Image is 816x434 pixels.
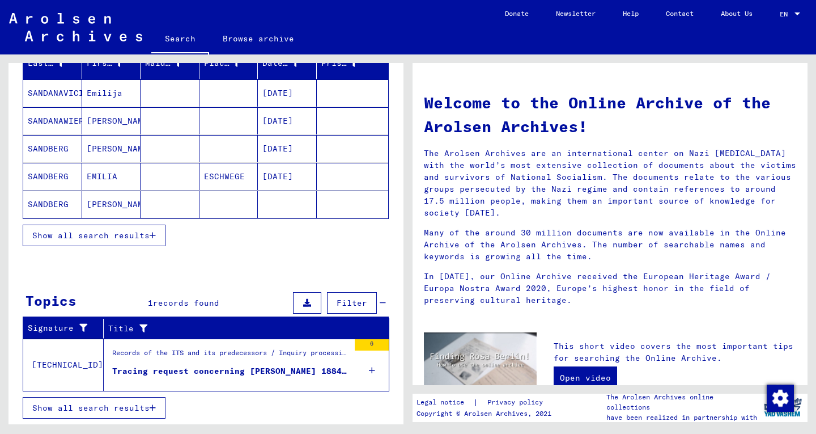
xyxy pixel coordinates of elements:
[32,230,150,241] span: Show all search results
[199,47,258,79] mat-header-cell: Place of Birth
[82,47,141,79] mat-header-cell: First Name
[112,365,349,377] div: Tracing request concerning [PERSON_NAME] 1884-00-00
[327,292,377,314] button: Filter
[23,47,82,79] mat-header-cell: Last Name
[28,319,103,338] div: Signature
[23,163,82,190] mat-cell: SANDBERG
[780,10,788,18] mat-select-trigger: EN
[258,107,317,134] mat-cell: [DATE]
[28,57,65,69] div: Last Name
[554,366,617,389] a: Open video
[424,227,796,263] p: Many of the around 30 million documents are now available in the Online Archive of the Arolsen Ar...
[148,298,153,308] span: 1
[321,54,375,72] div: Prisoner #
[23,107,82,134] mat-cell: SANDANAWIERÜS
[28,322,89,334] div: Signature
[317,47,389,79] mat-header-cell: Prisoner #
[762,393,804,422] img: yv_logo.png
[355,339,389,351] div: 6
[424,271,796,306] p: In [DATE], our Online Archive received the European Heritage Award / Europa Nostra Award 2020, Eu...
[141,47,199,79] mat-header-cell: Maiden Name
[23,191,82,218] mat-cell: SANDBERG
[82,107,141,134] mat-cell: [PERSON_NAME]
[82,191,141,218] mat-cell: [PERSON_NAME]
[262,57,299,69] div: Date of Birth
[554,340,796,364] p: This short video covers the most important tips for searching the Online Archive.
[82,163,141,190] mat-cell: EMILIA
[145,54,199,72] div: Maiden Name
[82,79,141,107] mat-cell: Emilija
[87,54,141,72] div: First Name
[32,403,150,413] span: Show all search results
[321,57,358,69] div: Prisoner #
[199,163,258,190] mat-cell: ESCHWEGE
[258,47,317,79] mat-header-cell: Date of Birth
[209,25,308,52] a: Browse archive
[416,397,556,408] div: |
[606,412,758,423] p: have been realized in partnership with
[416,397,473,408] a: Legal notice
[204,57,241,69] div: Place of Birth
[23,135,82,162] mat-cell: SANDBERG
[108,319,375,338] div: Title
[766,384,793,411] div: Zustimmung ändern
[112,348,349,364] div: Records of the ITS and its predecessors / Inquiry processing / ITS case files as of 1947 / Deposi...
[25,290,76,311] div: Topics
[416,408,556,419] p: Copyright © Arolsen Archives, 2021
[204,54,258,72] div: Place of Birth
[23,397,165,419] button: Show all search results
[424,332,537,394] img: video.jpg
[87,57,124,69] div: First Name
[108,323,361,335] div: Title
[82,135,141,162] mat-cell: [PERSON_NAME]
[424,91,796,138] h1: Welcome to the Online Archive of the Arolsen Archives!
[262,54,316,72] div: Date of Birth
[606,392,758,412] p: The Arolsen Archives online collections
[23,225,165,246] button: Show all search results
[337,298,367,308] span: Filter
[258,135,317,162] mat-cell: [DATE]
[23,79,82,107] mat-cell: SANDANAVICIENE
[767,385,794,412] img: Zustimmung ändern
[424,148,796,219] p: The Arolsen Archives are an international center on Nazi [MEDICAL_DATA] with the world’s most ext...
[28,54,82,72] div: Last Name
[23,339,104,391] td: [TECHNICAL_ID]
[258,79,317,107] mat-cell: [DATE]
[9,13,142,41] img: Arolsen_neg.svg
[145,57,182,69] div: Maiden Name
[151,25,209,54] a: Search
[258,163,317,190] mat-cell: [DATE]
[153,298,219,308] span: records found
[478,397,556,408] a: Privacy policy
